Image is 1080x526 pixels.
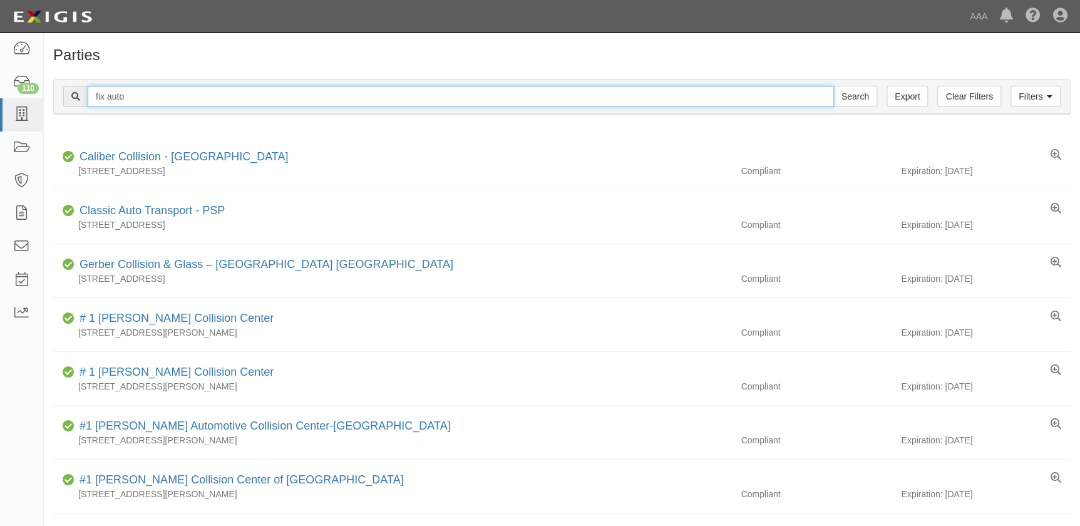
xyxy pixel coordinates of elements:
a: Filters [1011,86,1061,107]
div: [STREET_ADDRESS][PERSON_NAME] [53,488,731,500]
div: Classic Auto Transport - PSP [75,203,225,219]
div: Compliant [731,219,901,231]
a: AAA [964,4,994,29]
a: Clear Filters [937,86,1000,107]
div: # 1 Cochran Collision Center [75,364,274,381]
a: View results summary [1051,364,1061,377]
div: # 1 Cochran Collision Center [75,311,274,327]
i: Compliant [63,422,75,431]
a: View results summary [1051,149,1061,162]
div: Caliber Collision - Gainesville [75,149,288,165]
input: Search [88,86,834,107]
div: Expiration: [DATE] [901,272,1071,285]
i: Compliant [63,476,75,485]
div: Compliant [731,488,901,500]
div: [STREET_ADDRESS][PERSON_NAME] [53,434,731,446]
div: Compliant [731,165,901,177]
div: #1 Cochran Collision Center of Greensburg [75,472,404,488]
i: Compliant [63,207,75,215]
div: Expiration: [DATE] [901,488,1071,500]
img: logo-5460c22ac91f19d4615b14bd174203de0afe785f0fc80cf4dbbc73dc1793850b.png [9,6,96,28]
i: Compliant [63,314,75,323]
a: #1 [PERSON_NAME] Automotive Collision Center-[GEOGRAPHIC_DATA] [80,420,451,432]
i: Help Center - Complianz [1026,9,1041,24]
div: [STREET_ADDRESS] [53,165,731,177]
a: View results summary [1051,257,1061,269]
a: Caliber Collision - [GEOGRAPHIC_DATA] [80,150,288,163]
div: Expiration: [DATE] [901,219,1071,231]
div: [STREET_ADDRESS][PERSON_NAME] [53,380,731,393]
div: Compliant [731,272,901,285]
div: Compliant [731,326,901,339]
div: [STREET_ADDRESS] [53,219,731,231]
a: Gerber Collision & Glass – [GEOGRAPHIC_DATA] [GEOGRAPHIC_DATA] [80,258,453,271]
h1: Parties [53,47,1071,63]
input: Search [833,86,877,107]
div: Expiration: [DATE] [901,326,1071,339]
a: #1 [PERSON_NAME] Collision Center of [GEOGRAPHIC_DATA] [80,473,404,486]
a: # 1 [PERSON_NAME] Collision Center [80,312,274,324]
a: View results summary [1051,418,1061,431]
div: Expiration: [DATE] [901,165,1071,177]
a: View results summary [1051,203,1061,215]
a: # 1 [PERSON_NAME] Collision Center [80,366,274,378]
div: 110 [18,83,39,94]
div: [STREET_ADDRESS] [53,272,731,285]
div: Compliant [731,380,901,393]
i: Compliant [63,368,75,377]
div: [STREET_ADDRESS][PERSON_NAME] [53,326,731,339]
a: View results summary [1051,311,1061,323]
a: View results summary [1051,472,1061,485]
a: Export [887,86,928,107]
i: Compliant [63,153,75,162]
div: Expiration: [DATE] [901,434,1071,446]
div: Compliant [731,434,901,446]
a: Classic Auto Transport - PSP [80,204,225,217]
div: Expiration: [DATE] [901,380,1071,393]
div: Gerber Collision & Glass – Houston Brighton [75,257,453,273]
i: Compliant [63,260,75,269]
div: #1 Cochran Automotive Collision Center-Monroeville [75,418,451,435]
